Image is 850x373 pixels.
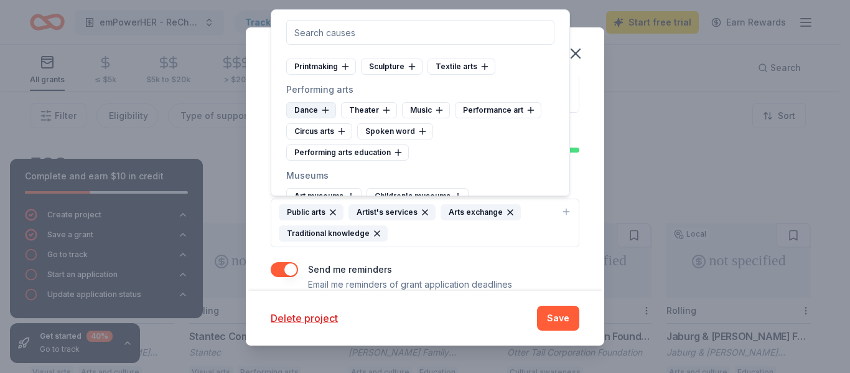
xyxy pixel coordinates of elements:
[286,59,356,75] div: Printmaking
[455,102,541,118] div: Performance art
[537,306,579,331] button: Save
[286,20,554,45] input: Search causes
[308,264,392,275] label: Send me reminders
[361,59,423,75] div: Sculpture
[367,188,469,204] div: Children's museums
[357,123,433,139] div: Spoken word
[286,123,352,139] div: Circus arts
[402,102,450,118] div: Music
[348,204,436,220] div: Artist's services
[271,311,338,326] button: Delete project
[279,225,388,242] div: Traditional knowledge
[286,168,554,183] div: Museums
[286,82,554,97] div: Performing arts
[308,277,512,292] p: Email me reminders of grant application deadlines
[286,144,409,161] div: Performing arts education
[271,199,579,247] button: Public artsArtist's servicesArts exchangeTraditional knowledge
[286,102,336,118] div: Dance
[441,204,521,220] div: Arts exchange
[427,59,495,75] div: Textile arts
[286,188,362,204] div: Art museums
[341,102,397,118] div: Theater
[279,204,343,220] div: Public arts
